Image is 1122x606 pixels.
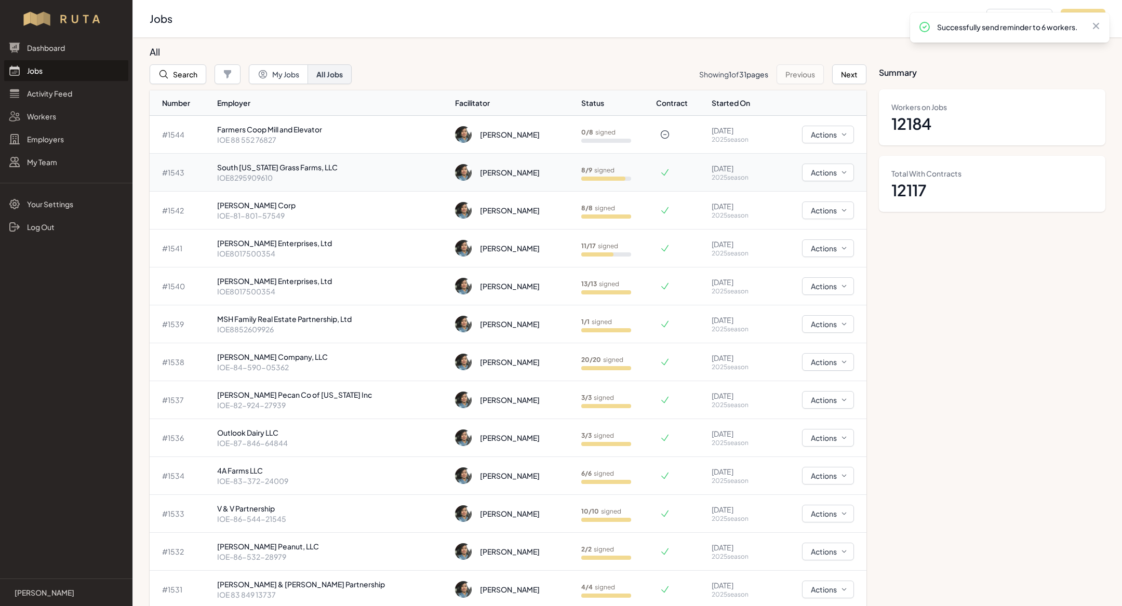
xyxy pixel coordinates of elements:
[712,353,767,363] p: [DATE]
[217,400,447,410] p: IOE-82-924-27939
[217,276,447,286] p: [PERSON_NAME] Enterprises, Ltd
[217,476,447,486] p: IOE-83-372-24009
[802,429,854,447] button: Actions
[217,389,447,400] p: [PERSON_NAME] Pecan Co of [US_STATE] Inc
[217,427,447,438] p: Outlook Dairy LLC
[581,432,614,440] p: signed
[581,128,616,137] p: signed
[581,318,590,326] b: 1 / 1
[217,579,447,589] p: [PERSON_NAME] & [PERSON_NAME] Partnership
[707,90,771,116] th: Started On
[581,545,592,553] b: 2 / 2
[150,381,213,419] td: # 1537
[802,201,854,219] button: Actions
[480,584,540,595] div: [PERSON_NAME]
[217,362,447,372] p: IOE-84-590-05362
[712,580,767,590] p: [DATE]
[891,114,1093,133] dd: 12184
[802,277,854,295] button: Actions
[480,546,540,557] div: [PERSON_NAME]
[581,204,593,212] b: 8 / 8
[581,507,621,516] p: signed
[4,129,128,150] a: Employers
[480,319,540,329] div: [PERSON_NAME]
[217,551,447,562] p: IOE-86-532-28979
[712,325,767,333] p: 2025 season
[777,64,824,84] button: Previous
[217,172,447,183] p: IOE8295909610
[150,116,213,154] td: # 1544
[150,305,213,343] td: # 1539
[150,343,213,381] td: # 1538
[4,37,128,58] a: Dashboard
[581,545,614,554] p: signed
[8,587,124,598] a: [PERSON_NAME]
[802,543,854,560] button: Actions
[712,163,767,173] p: [DATE]
[217,589,447,600] p: IOE 83 849 13737
[150,230,213,267] td: # 1541
[4,152,128,172] a: My Team
[249,64,308,84] button: My Jobs
[150,192,213,230] td: # 1542
[217,352,447,362] p: [PERSON_NAME] Company, LLC
[879,46,1105,79] h3: Summary
[150,64,206,84] button: Search
[712,590,767,599] p: 2025 season
[937,22,1083,32] p: Successfully send reminder to 6 workers.
[480,470,540,481] div: [PERSON_NAME]
[217,438,447,448] p: IOE-87-846-64844
[217,314,447,324] p: MSH Family Real Estate Partnership, Ltd
[217,541,447,551] p: [PERSON_NAME] Peanut, LLC
[712,363,767,371] p: 2025 season
[581,280,619,288] p: signed
[729,70,731,79] span: 1
[891,102,1093,112] dt: Workers on Jobs
[712,125,767,136] p: [DATE]
[217,248,447,259] p: IOE8017500354
[480,357,540,367] div: [PERSON_NAME]
[581,469,592,477] b: 6 / 6
[480,433,540,443] div: [PERSON_NAME]
[150,495,213,533] td: # 1533
[712,239,767,249] p: [DATE]
[217,200,447,210] p: [PERSON_NAME] Corp
[712,428,767,439] p: [DATE]
[712,515,767,523] p: 2025 season
[581,166,615,174] p: signed
[451,90,577,116] th: Facilitator
[739,70,768,79] span: 31 pages
[712,542,767,553] p: [DATE]
[217,124,447,134] p: Farmers Coop Mill and Elevator
[712,504,767,515] p: [DATE]
[150,267,213,305] td: # 1540
[577,90,656,116] th: Status
[581,242,596,250] b: 11 / 17
[712,553,767,561] p: 2025 season
[480,167,540,178] div: [PERSON_NAME]
[712,173,767,182] p: 2025 season
[217,238,447,248] p: [PERSON_NAME] Enterprises, Ltd
[217,134,447,145] p: IOE 88 552 76827
[656,90,707,116] th: Contract
[712,277,767,287] p: [DATE]
[480,508,540,519] div: [PERSON_NAME]
[581,204,615,212] p: signed
[832,64,866,84] button: Next
[217,324,447,334] p: IOE8852609926
[986,9,1052,29] button: Add Employer
[581,280,597,288] b: 13 / 13
[581,356,623,364] p: signed
[150,419,213,457] td: # 1536
[217,503,447,514] p: V & V Partnership
[712,287,767,295] p: 2025 season
[217,210,447,221] p: IOE-81-801-57549
[891,168,1093,179] dt: Total With Contracts
[712,466,767,477] p: [DATE]
[802,353,854,371] button: Actions
[712,439,767,447] p: 2025 season
[581,242,618,250] p: signed
[480,395,540,405] div: [PERSON_NAME]
[581,394,592,401] b: 3 / 3
[802,126,854,143] button: Actions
